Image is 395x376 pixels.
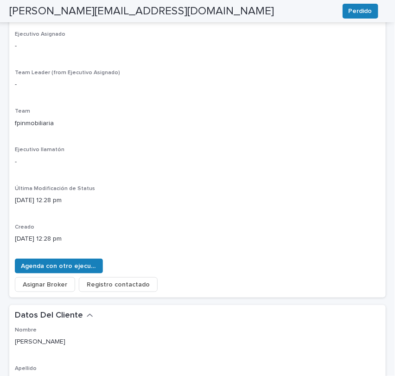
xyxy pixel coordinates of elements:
[87,280,150,289] span: Registro contactado
[15,80,380,89] p: -
[15,311,93,322] button: Datos Del Cliente
[21,261,97,271] span: Agenda con otro ejecutivo
[15,366,37,372] span: Apellido
[15,311,83,322] h2: Datos Del Cliente
[15,196,380,205] p: [DATE] 12:28 pm
[15,234,380,244] p: [DATE] 12:28 pm
[349,6,372,16] span: Perdido
[15,186,95,191] span: Última Modificación de Status
[15,119,380,128] p: fpinmobiliaria
[79,277,158,292] button: Registro contactado
[15,259,103,274] button: Agenda con otro ejecutivo
[15,277,75,292] button: Asignar Broker
[15,338,380,347] p: [PERSON_NAME]
[15,224,34,230] span: Creado
[15,32,65,37] span: Ejecutivo Asignado
[9,5,274,18] h2: [PERSON_NAME][EMAIL_ADDRESS][DOMAIN_NAME]
[15,328,37,333] span: Nombre
[15,41,380,51] p: -
[15,108,30,114] span: Team
[23,280,67,289] span: Asignar Broker
[15,147,64,153] span: Ejecutivo llamatón
[15,70,120,76] span: Team Leader (from Ejecutivo Asignado)
[15,157,380,167] p: -
[343,4,378,19] button: Perdido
